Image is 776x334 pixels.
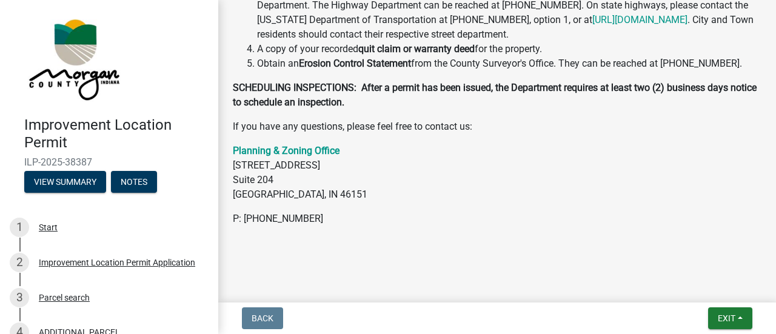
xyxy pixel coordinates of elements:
div: Start [39,223,58,232]
li: Obtain an from the County Surveyor's Office. They can be reached at [PHONE_NUMBER]. [257,56,761,71]
a: [URL][DOMAIN_NAME] [592,14,687,25]
div: 1 [10,218,29,237]
button: Back [242,307,283,329]
div: Improvement Location Permit Application [39,258,195,267]
p: P: [PHONE_NUMBER] [233,212,761,226]
button: Exit [708,307,752,329]
li: A copy of your recorded for the property. [257,42,761,56]
strong: quit claim or warranty deed [358,43,475,55]
button: Notes [111,171,157,193]
strong: SCHEDULING INSPECTIONS: After a permit has been issued, the Department requires at least two (2) ... [233,82,757,108]
strong: Erosion Control Statement [299,58,411,69]
h4: Improvement Location Permit [24,116,209,152]
span: Back [252,313,273,323]
span: ILP-2025-38387 [24,156,194,168]
img: Morgan County, Indiana [24,13,122,104]
div: 3 [10,288,29,307]
p: If you have any questions, please feel free to contact us: [233,119,761,134]
button: View Summary [24,171,106,193]
div: 2 [10,253,29,272]
a: Planning & Zoning Office [233,145,339,156]
p: [STREET_ADDRESS] Suite 204 [GEOGRAPHIC_DATA], IN 46151 [233,144,761,202]
wm-modal-confirm: Summary [24,178,106,187]
span: Exit [718,313,735,323]
div: Parcel search [39,293,90,302]
wm-modal-confirm: Notes [111,178,157,187]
